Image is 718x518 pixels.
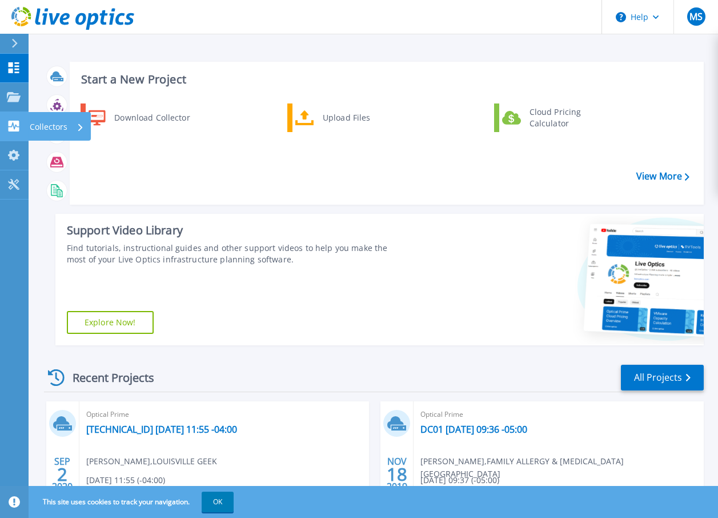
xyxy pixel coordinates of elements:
div: Download Collector [109,106,195,129]
button: OK [202,492,234,512]
a: Cloud Pricing Calculator [494,103,611,132]
div: NOV 2019 [386,453,408,495]
div: SEP 2020 [51,453,73,495]
span: Optical Prime [86,408,363,421]
span: [PERSON_NAME] , LOUISVILLE GEEK [86,455,217,468]
p: Collectors [30,112,67,142]
a: All Projects [621,365,704,391]
span: 2 [57,469,67,479]
h3: Start a New Project [81,73,689,86]
a: Explore Now! [67,311,154,334]
div: Find tutorials, instructional guides and other support videos to help you make the most of your L... [67,242,404,265]
a: DC01 [DATE] 09:36 -05:00 [420,424,527,435]
span: [DATE] 11:55 (-04:00) [86,474,165,487]
div: Recent Projects [44,364,170,392]
span: 18 [387,469,407,479]
div: Upload Files [317,106,402,129]
div: Support Video Library [67,223,404,238]
span: MS [689,12,703,21]
a: View More [636,171,689,182]
span: [PERSON_NAME] , FAMILY ALLERGY & [MEDICAL_DATA][GEOGRAPHIC_DATA] [420,455,704,480]
div: Cloud Pricing Calculator [524,106,608,129]
a: Download Collector [81,103,198,132]
a: Upload Files [287,103,404,132]
a: [TECHNICAL_ID] [DATE] 11:55 -04:00 [86,424,237,435]
span: This site uses cookies to track your navigation. [31,492,234,512]
span: Optical Prime [420,408,697,421]
span: [DATE] 09:37 (-05:00) [420,474,499,487]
